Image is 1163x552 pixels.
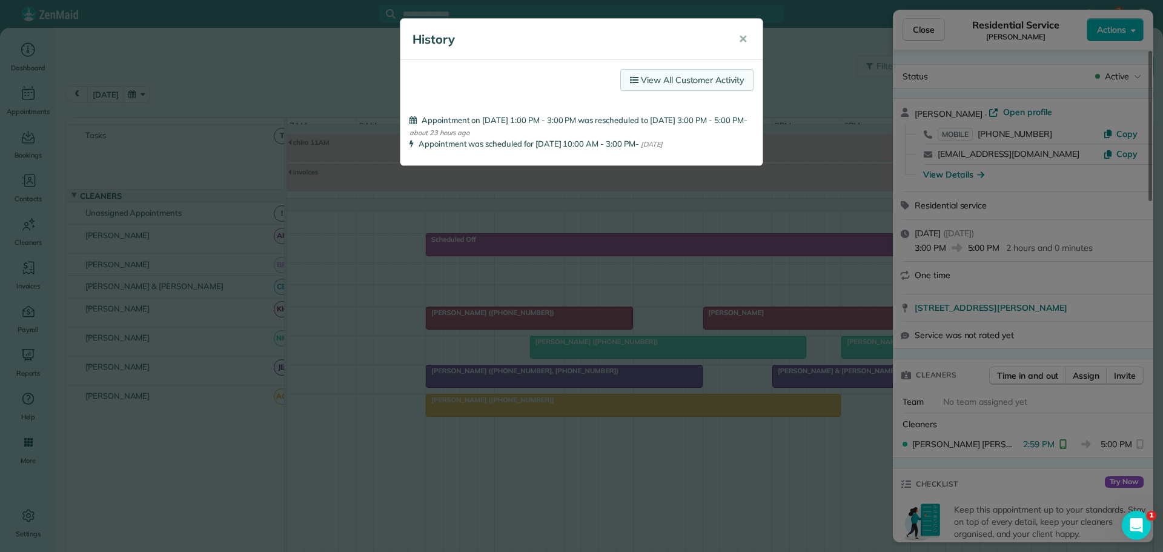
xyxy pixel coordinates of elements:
[738,32,747,46] span: ✕
[1122,511,1151,540] iframe: Intercom live chat
[409,115,754,138] li: -
[413,31,721,48] h5: History
[1147,511,1156,520] span: 1
[409,128,469,137] small: about 23 hours ago
[409,138,754,150] li: -
[620,69,754,91] a: View All Customer Activity
[422,115,744,125] span: Appointment on [DATE] 1:00 PM - 3:00 PM was rescheduled to [DATE] 3:00 PM - 5:00 PM
[641,140,663,148] small: [DATE]
[419,139,635,148] span: Appointment was scheduled for [DATE] 10:00 AM - 3:00 PM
